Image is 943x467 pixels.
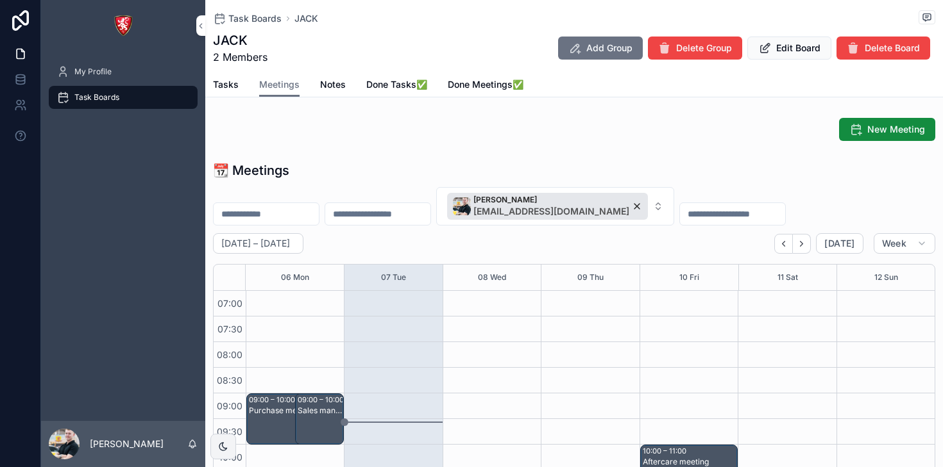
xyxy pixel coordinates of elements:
[865,42,920,54] span: Delete Board
[213,78,239,91] span: Tasks
[774,234,793,254] button: Back
[281,265,309,290] button: 06 Mon
[249,406,328,416] div: Purchase meeting
[298,395,347,405] div: 09:00 – 10:00
[90,438,164,450] p: [PERSON_NAME]
[793,234,811,254] button: Next
[874,265,898,290] button: 12 Sun
[213,73,239,99] a: Tasks
[676,42,732,54] span: Delete Group
[867,123,925,136] span: New Meeting
[213,12,282,25] a: Task Boards
[366,73,427,99] a: Done Tasks✅
[74,92,119,102] span: Task Boards
[643,446,690,456] div: 10:00 – 11:00
[216,452,246,463] span: 10:00
[679,265,699,290] button: 10 Fri
[214,349,246,360] span: 08:00
[776,42,820,54] span: Edit Board
[586,42,633,54] span: Add Group
[228,12,282,25] span: Task Boards
[298,406,343,416] div: Sales manager meeting
[213,161,289,179] h1: 📆 Meetings
[296,394,343,444] div: 09:00 – 10:00Sales manager meeting
[381,265,406,290] button: 07 Tue
[214,400,246,411] span: 09:00
[214,324,246,334] span: 07:30
[447,193,648,220] button: Unselect 40
[113,15,133,36] img: App logo
[448,78,523,91] span: Done Meetings✅
[478,265,506,290] button: 08 Wed
[839,118,935,141] button: New Meeting
[366,78,427,91] span: Done Tasks✅
[558,37,643,60] button: Add Group
[74,67,112,77] span: My Profile
[577,265,604,290] button: 09 Thu
[259,78,300,91] span: Meetings
[259,73,300,97] a: Meetings
[41,51,205,126] div: scrollable content
[247,394,329,444] div: 09:00 – 10:00Purchase meeting
[643,457,736,467] div: Aftercare meeting
[448,73,523,99] a: Done Meetings✅
[213,31,268,49] h1: JACK
[213,49,268,65] span: 2 Members
[49,86,198,109] a: Task Boards
[320,73,346,99] a: Notes
[221,237,290,250] h2: [DATE] – [DATE]
[816,233,863,254] button: [DATE]
[747,37,831,60] button: Edit Board
[874,233,935,254] button: Week
[49,60,198,83] a: My Profile
[473,195,629,205] span: [PERSON_NAME]
[777,265,798,290] button: 11 Sat
[214,375,246,386] span: 08:30
[320,78,346,91] span: Notes
[473,205,629,218] span: [EMAIL_ADDRESS][DOMAIN_NAME]
[294,12,318,25] a: JACK
[824,238,854,249] span: [DATE]
[648,37,742,60] button: Delete Group
[214,426,246,437] span: 09:30
[249,395,298,405] div: 09:00 – 10:00
[436,187,674,225] button: Select Button
[837,37,930,60] button: Delete Board
[214,298,246,309] span: 07:00
[882,238,906,249] span: Week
